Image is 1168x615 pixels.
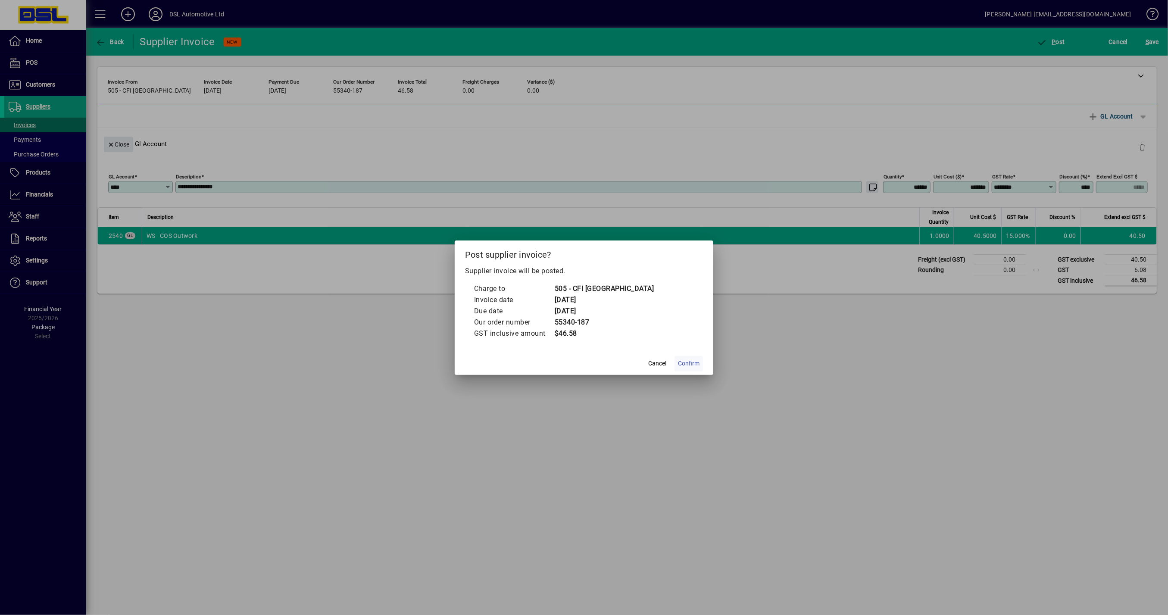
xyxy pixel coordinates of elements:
button: Cancel [643,356,671,371]
td: [DATE] [554,294,654,306]
button: Confirm [675,356,703,371]
td: Invoice date [474,294,554,306]
h2: Post supplier invoice? [455,240,713,265]
td: $46.58 [554,328,654,339]
span: Cancel [648,359,666,368]
td: Due date [474,306,554,317]
td: [DATE] [554,306,654,317]
td: Our order number [474,317,554,328]
td: 505 - CFI [GEOGRAPHIC_DATA] [554,283,654,294]
td: Charge to [474,283,554,294]
span: Confirm [678,359,700,368]
td: 55340-187 [554,317,654,328]
td: GST inclusive amount [474,328,554,339]
p: Supplier invoice will be posted. [465,266,703,276]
